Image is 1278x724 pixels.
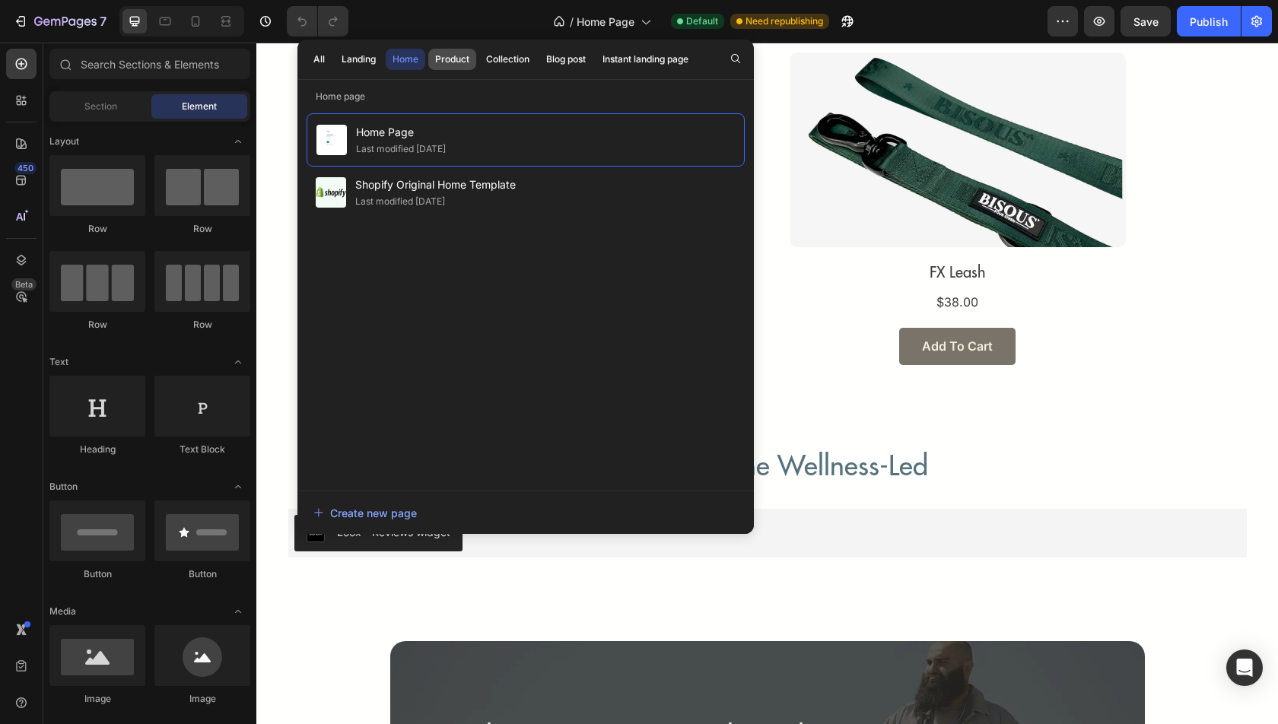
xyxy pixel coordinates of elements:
div: 450 [14,162,37,174]
button: Loox - Reviews widget [38,472,206,509]
span: Toggle open [226,599,250,624]
div: Product [435,52,469,66]
div: Undo/Redo [287,6,348,37]
div: Image [154,692,250,706]
iframe: Design area [256,43,1278,724]
div: Button [154,567,250,581]
span: Shopify Original Home Template [355,176,516,194]
div: All [313,52,325,66]
span: Button [49,480,78,494]
div: Beta [11,278,37,291]
div: Publish [1190,14,1228,30]
div: Row [154,222,250,236]
a: FX Leash [533,10,869,205]
button: Add to cart [262,285,379,322]
p: Home page [297,89,754,104]
span: Home Page [356,123,446,141]
input: Search Sections & Elements [49,49,250,79]
div: Row [49,318,145,332]
div: Heading [49,443,145,456]
div: Collection [486,52,529,66]
div: Last modified [DATE] [356,141,446,157]
span: Media [49,605,76,618]
span: Section [84,100,117,113]
div: Text Block [154,443,250,456]
span: Toggle open [226,129,250,154]
button: Save [1121,6,1171,37]
div: Create new page [313,505,417,521]
div: $38.00 [533,249,869,270]
span: Text [49,355,68,369]
button: 7 [6,6,113,37]
span: Toggle open [226,475,250,499]
button: Product [428,49,476,70]
span: Need republishing [745,14,823,28]
span: Default [686,14,718,28]
div: Blog post [546,52,586,66]
button: Collection [479,49,536,70]
span: Save [1133,15,1159,28]
div: Landing [342,52,376,66]
h2: Welcome To FX — Frenchie Xclusive [188,677,835,713]
img: loox.png [50,481,68,500]
div: Row [154,318,250,332]
div: Last modified [DATE] [355,194,445,209]
div: Image [49,692,145,706]
button: All [307,49,332,70]
p: 7 [100,12,106,30]
div: Home [393,52,418,66]
div: Instant landing page [602,52,688,66]
span: Home Page [577,14,634,30]
h2: FX Leash [533,220,869,241]
span: Layout [49,135,79,148]
span: Element [182,100,217,113]
span: Toggle open [226,350,250,374]
button: Add to cart [643,285,759,322]
div: Add to cart [666,297,736,310]
span: / [570,14,574,30]
button: Publish [1177,6,1241,37]
button: Instant landing page [596,49,695,70]
div: Row [49,222,145,236]
div: Add to cart [285,297,356,310]
div: Button [49,567,145,581]
button: Home [386,49,425,70]
button: Create new page [313,497,739,528]
div: Loox - Reviews widget [81,481,194,497]
button: Landing [335,49,383,70]
h2: trusted by the wellness-led [32,406,990,442]
div: Open Intercom Messenger [1226,649,1263,686]
button: Blog post [539,49,593,70]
